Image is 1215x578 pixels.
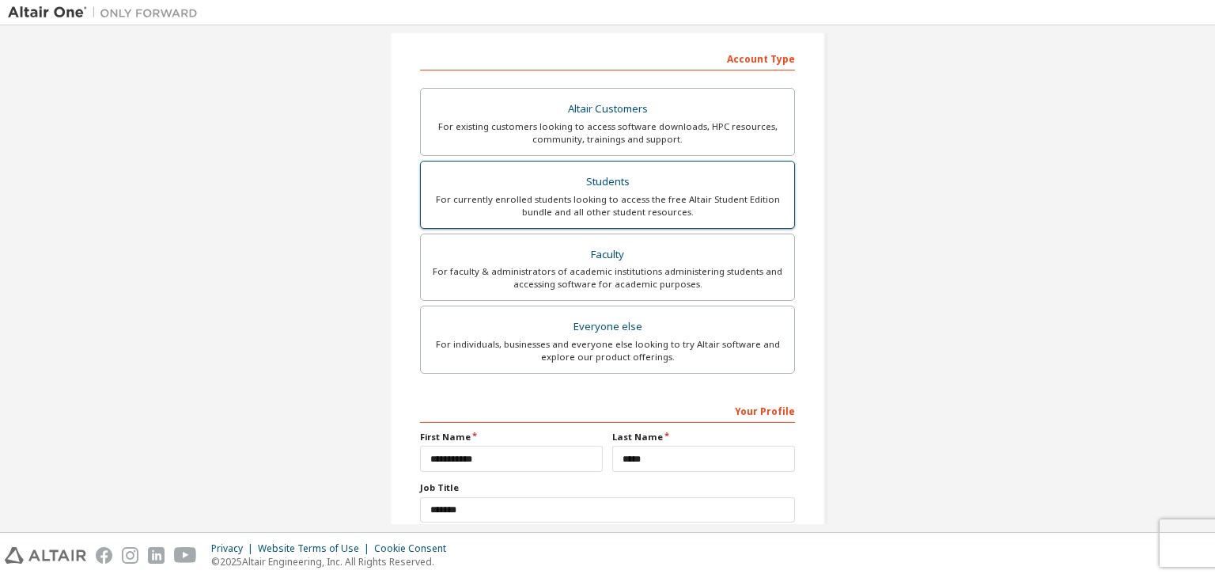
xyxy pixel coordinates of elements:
[430,338,785,363] div: For individuals, businesses and everyone else looking to try Altair software and explore our prod...
[174,547,197,564] img: youtube.svg
[430,120,785,146] div: For existing customers looking to access software downloads, HPC resources, community, trainings ...
[8,5,206,21] img: Altair One
[430,171,785,193] div: Students
[430,265,785,291] div: For faculty & administrators of academic institutions administering students and accessing softwa...
[5,547,86,564] img: altair_logo.svg
[612,431,795,443] label: Last Name
[96,547,112,564] img: facebook.svg
[374,542,456,555] div: Cookie Consent
[420,45,795,70] div: Account Type
[148,547,165,564] img: linkedin.svg
[258,542,374,555] div: Website Terms of Use
[430,98,785,120] div: Altair Customers
[420,481,795,494] label: Job Title
[420,397,795,423] div: Your Profile
[211,555,456,568] p: © 2025 Altair Engineering, Inc. All Rights Reserved.
[430,244,785,266] div: Faculty
[430,193,785,219] div: For currently enrolled students looking to access the free Altair Student Edition bundle and all ...
[122,547,138,564] img: instagram.svg
[420,431,603,443] label: First Name
[211,542,258,555] div: Privacy
[430,316,785,338] div: Everyone else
